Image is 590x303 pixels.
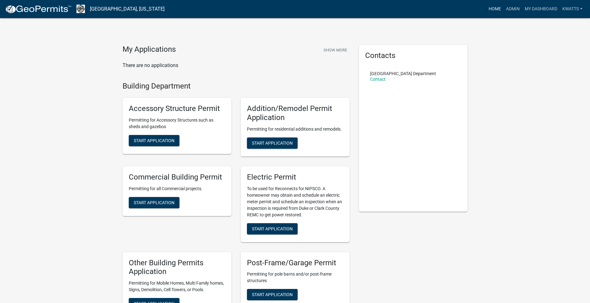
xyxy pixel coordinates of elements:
[247,126,343,132] p: Permitting for residential additions and remodels.
[247,223,298,234] button: Start Application
[247,173,343,182] h5: Electric Permit
[370,71,436,76] p: [GEOGRAPHIC_DATA] Department
[90,4,165,14] a: [GEOGRAPHIC_DATA], [US_STATE]
[134,138,174,143] span: Start Application
[321,45,350,55] button: Show More
[129,117,225,130] p: Permitting for Accessory Structures such as sheds and gazebos
[252,292,293,297] span: Start Application
[129,185,225,192] p: Permitting for all Commercial projects.
[504,3,522,15] a: Admin
[129,173,225,182] h5: Commercial Building Permit
[560,3,585,15] a: Kwatts
[252,226,293,231] span: Start Application
[365,51,462,60] h5: Contacts
[123,82,350,91] h4: Building Department
[129,280,225,293] p: Permitting for Mobile Homes, Multi Family homes, Signs, Demolition, Cell Towers, or Pools.
[77,5,85,13] img: Newton County, Indiana
[247,271,343,284] p: Permitting for pole barns and/or post-frame structures
[129,258,225,277] h5: Other Building Permits Application
[247,185,343,218] p: To be used for Reconnects for NIPSCO. A homeowner may obtain and schedule an electric meter permi...
[247,258,343,267] h5: Post-Frame/Garage Permit
[370,77,386,82] a: Contact
[252,140,293,145] span: Start Application
[123,45,176,54] h4: My Applications
[134,200,174,205] span: Start Application
[247,137,298,149] button: Start Application
[123,62,350,69] p: There are no applications
[486,3,504,15] a: Home
[247,104,343,122] h5: Addition/Remodel Permit Application
[129,197,179,208] button: Start Application
[129,135,179,146] button: Start Application
[247,289,298,300] button: Start Application
[129,104,225,113] h5: Accessory Structure Permit
[522,3,560,15] a: My Dashboard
